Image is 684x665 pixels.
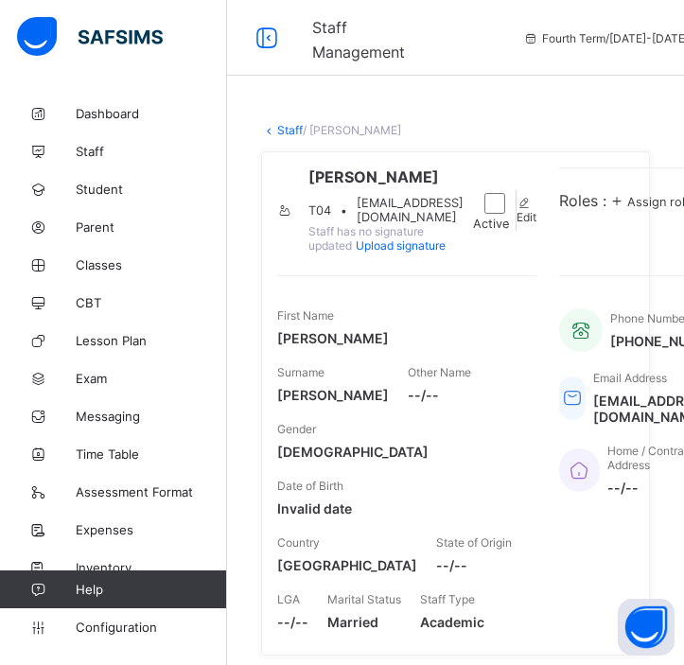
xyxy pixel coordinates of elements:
img: safsims [17,17,163,57]
span: Edit [517,210,536,224]
span: Upload signature [356,238,446,253]
span: Invalid date [277,500,352,516]
span: Assessment Format [76,484,227,499]
div: • [308,196,464,224]
a: Staff [277,123,303,137]
span: --/-- [277,614,308,630]
span: Expenses [76,522,227,537]
span: [EMAIL_ADDRESS][DOMAIN_NAME] [357,196,464,224]
span: Staff Type [420,592,475,606]
span: [GEOGRAPHIC_DATA] [277,557,417,573]
span: Help [76,582,226,597]
span: First Name [277,308,334,323]
span: Marital Status [327,592,401,606]
span: Surname [277,365,324,379]
span: Parent [76,219,227,235]
span: Time Table [76,446,227,462]
span: Academic [420,614,484,630]
span: [PERSON_NAME] [277,330,389,346]
span: Inventory [76,560,227,575]
span: Classes [76,257,227,272]
span: Configuration [76,620,226,635]
span: Lesson Plan [76,333,227,348]
span: LGA [277,592,300,606]
span: Other Name [408,365,471,379]
span: Dashboard [76,106,227,121]
span: Country [277,535,320,550]
span: Active [473,217,509,231]
span: Student [76,182,227,197]
span: State of Origin [436,535,512,550]
span: Exam [76,371,227,386]
span: Gender [277,422,316,436]
span: [PERSON_NAME] [277,387,389,403]
span: Roles : [559,191,606,210]
span: Messaging [76,409,227,424]
span: Date of Birth [277,479,343,493]
button: Open asap [618,599,675,656]
span: Staff Management [312,18,405,61]
span: [DEMOGRAPHIC_DATA] [277,444,429,460]
span: [PERSON_NAME] [308,167,464,186]
span: --/-- [436,557,512,573]
span: / [PERSON_NAME] [303,123,401,137]
span: Married [327,614,401,630]
span: T04 [308,203,331,218]
span: --/-- [408,387,471,403]
span: Email Address [593,371,667,385]
span: Staff has no signature updated [308,224,424,253]
span: Staff [76,144,227,159]
span: CBT [76,295,227,310]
